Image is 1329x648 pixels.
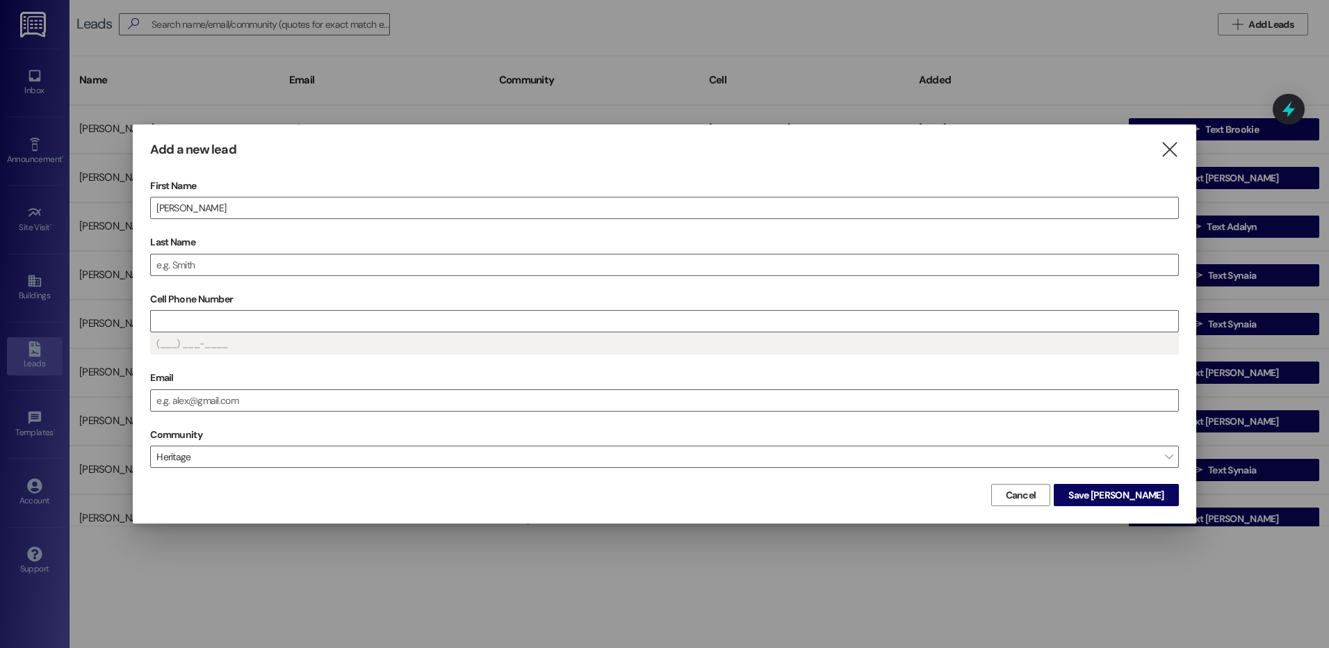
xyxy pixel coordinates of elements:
[991,484,1051,506] button: Cancel
[1054,484,1178,506] button: Save [PERSON_NAME]
[150,175,1179,197] label: First Name
[1006,488,1036,503] span: Cancel
[1068,488,1164,503] span: Save [PERSON_NAME]
[150,232,1179,253] label: Last Name
[150,446,1179,468] span: Heritage
[1160,143,1179,157] i: 
[150,367,1179,389] label: Email
[150,424,202,446] label: Community
[151,390,1178,411] input: e.g. alex@gmail.com
[150,289,1179,310] label: Cell Phone Number
[151,254,1178,275] input: e.g. Smith
[150,142,236,158] h3: Add a new lead
[151,197,1178,218] input: e.g. Alex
